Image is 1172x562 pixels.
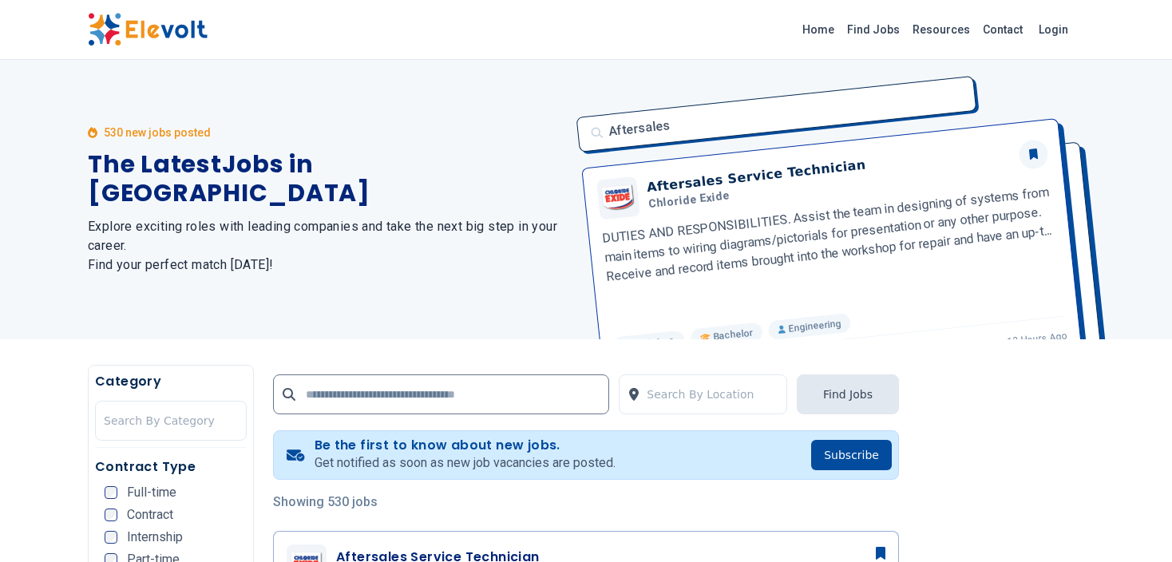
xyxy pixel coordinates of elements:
a: Home [796,17,841,42]
img: Elevolt [88,13,208,46]
h5: Contract Type [95,457,247,477]
p: Get notified as soon as new job vacancies are posted. [315,453,616,473]
input: Contract [105,509,117,521]
input: Internship [105,531,117,544]
p: 530 new jobs posted [104,125,211,140]
p: Showing 530 jobs [273,493,899,512]
a: Resources [906,17,976,42]
button: Subscribe [811,440,892,470]
h2: Explore exciting roles with leading companies and take the next big step in your career. Find you... [88,217,567,275]
a: Login [1029,14,1078,46]
span: Internship [127,531,183,544]
span: Contract [127,509,173,521]
h5: Category [95,372,247,391]
a: Find Jobs [841,17,906,42]
span: Full-time [127,486,176,499]
button: Find Jobs [797,374,899,414]
h1: The Latest Jobs in [GEOGRAPHIC_DATA] [88,150,567,208]
h4: Be the first to know about new jobs. [315,437,616,453]
input: Full-time [105,486,117,499]
a: Contact [976,17,1029,42]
